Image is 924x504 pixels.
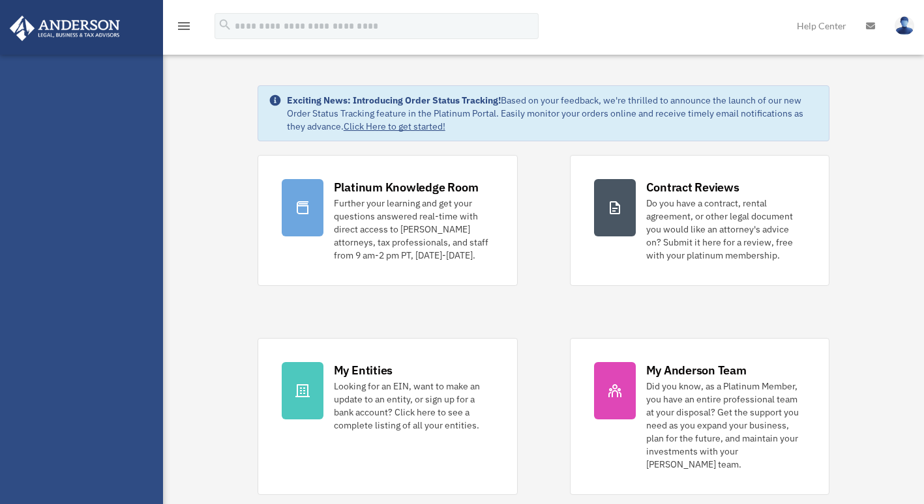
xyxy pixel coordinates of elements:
[334,380,494,432] div: Looking for an EIN, want to make an update to an entity, or sign up for a bank account? Click her...
[344,120,445,132] a: Click Here to get started!
[895,16,914,35] img: User Pic
[258,155,518,286] a: Platinum Knowledge Room Further your learning and get your questions answered real-time with dire...
[646,179,739,195] div: Contract Reviews
[258,338,518,495] a: My Entities Looking for an EIN, want to make an update to an entity, or sign up for a bank accoun...
[646,197,806,262] div: Do you have a contract, rental agreement, or other legal document you would like an attorney's ad...
[287,94,819,133] div: Based on your feedback, we're thrilled to announce the launch of our new Order Status Tracking fe...
[570,338,830,495] a: My Anderson Team Did you know, as a Platinum Member, you have an entire professional team at your...
[334,362,393,378] div: My Entities
[176,18,192,34] i: menu
[6,16,124,41] img: Anderson Advisors Platinum Portal
[646,380,806,471] div: Did you know, as a Platinum Member, you have an entire professional team at your disposal? Get th...
[334,197,494,262] div: Further your learning and get your questions answered real-time with direct access to [PERSON_NAM...
[287,94,501,106] strong: Exciting News: Introducing Order Status Tracking!
[218,18,232,32] i: search
[334,179,479,195] div: Platinum Knowledge Room
[176,23,192,34] a: menu
[570,155,830,286] a: Contract Reviews Do you have a contract, rental agreement, or other legal document you would like...
[646,362,747,378] div: My Anderson Team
